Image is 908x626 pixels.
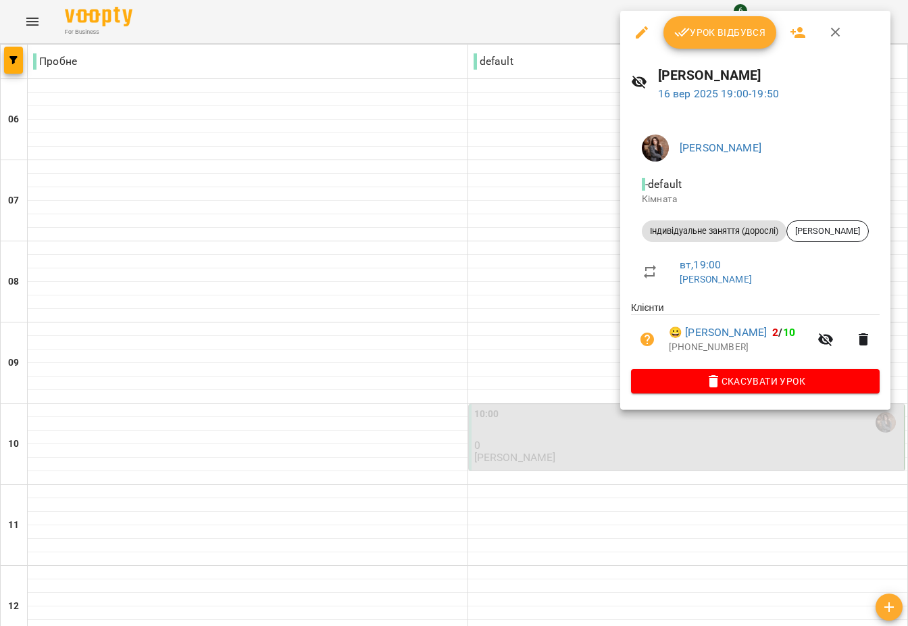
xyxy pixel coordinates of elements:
[642,193,869,206] p: Кімната
[642,225,786,237] span: Індивідуальне заняття (дорослі)
[680,258,721,271] a: вт , 19:00
[772,326,778,339] span: 2
[783,326,795,339] span: 10
[674,24,766,41] span: Урок відбувся
[631,301,880,368] ul: Клієнти
[642,373,869,389] span: Скасувати Урок
[680,274,752,285] a: [PERSON_NAME]
[669,324,767,341] a: 😀 [PERSON_NAME]
[658,87,779,100] a: 16 вер 2025 19:00-19:50
[787,225,868,237] span: [PERSON_NAME]
[658,65,880,86] h6: [PERSON_NAME]
[642,178,684,191] span: - default
[680,141,761,154] a: [PERSON_NAME]
[669,341,809,354] p: [PHONE_NUMBER]
[631,369,880,393] button: Скасувати Урок
[772,326,795,339] b: /
[642,135,669,162] img: 6c17d95c07e6703404428ddbc75e5e60.jpg
[786,220,869,242] div: [PERSON_NAME]
[663,16,777,49] button: Урок відбувся
[631,323,663,356] button: Візит ще не сплачено. Додати оплату?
